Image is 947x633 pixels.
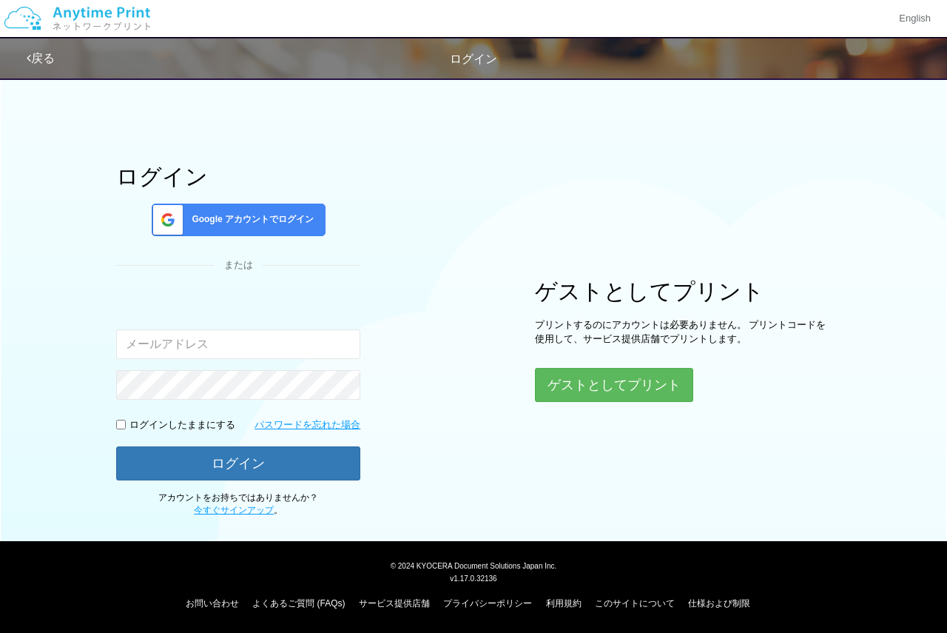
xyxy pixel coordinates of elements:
[116,446,360,480] button: ログイン
[27,52,55,64] a: 戻る
[186,213,314,226] span: Google アカウントでログイン
[194,505,283,515] span: 。
[443,598,532,609] a: プライバシーポリシー
[116,492,360,517] p: アカウントをお持ちではありませんか？
[116,258,360,272] div: または
[359,598,430,609] a: サービス提供店舗
[450,574,496,583] span: v1.17.0.32136
[450,53,497,65] span: ログイン
[535,279,831,304] h1: ゲストとしてプリント
[194,505,274,515] a: 今すぐサインアップ
[391,560,557,570] span: © 2024 KYOCERA Document Solutions Japan Inc.
[688,598,750,609] a: 仕様および制限
[546,598,582,609] a: 利用規約
[535,318,831,346] p: プリントするのにアカウントは必要ありません。 プリントコードを使用して、サービス提供店舗でプリントします。
[595,598,675,609] a: このサイトについて
[186,598,239,609] a: お問い合わせ
[116,329,360,359] input: メールアドレス
[252,598,345,609] a: よくあるご質問 (FAQs)
[535,368,693,402] button: ゲストとしてプリント
[129,418,235,432] p: ログインしたままにする
[116,164,360,189] h1: ログイン
[255,418,360,432] a: パスワードを忘れた場合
